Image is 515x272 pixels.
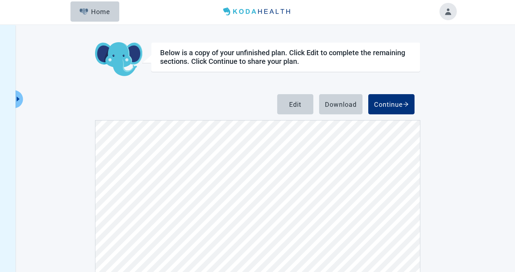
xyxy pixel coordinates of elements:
button: Expand menu [14,90,23,108]
span: caret-right [15,96,22,102]
span: arrow-right [403,101,409,107]
img: Koda Health [220,6,295,17]
img: Koda Elephant [95,42,142,77]
div: Edit [289,101,301,108]
div: Download [325,101,357,108]
button: Edit [277,94,313,114]
button: ElephantHome [70,1,119,22]
div: Home [80,8,111,15]
button: Toggle account menu [439,3,457,20]
div: Below is a copy of your unfinished plan. Click Edit to complete the remaining sections. Click Con... [160,48,411,66]
img: Elephant [80,8,89,15]
button: Download [319,94,362,114]
button: Continue arrow-right [368,94,415,114]
div: Continue [374,101,409,108]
